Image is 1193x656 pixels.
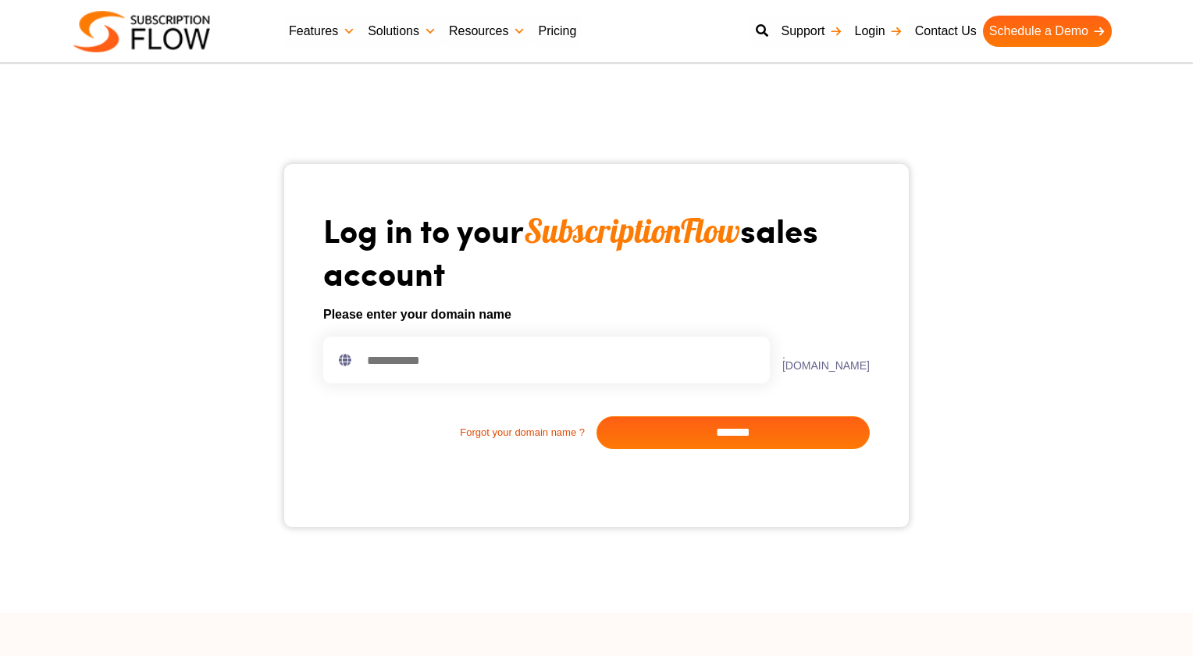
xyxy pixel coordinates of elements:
[323,425,596,440] a: Forgot your domain name ?
[443,16,532,47] a: Resources
[361,16,443,47] a: Solutions
[524,210,740,251] span: SubscriptionFlow
[909,16,983,47] a: Contact Us
[983,16,1112,47] a: Schedule a Demo
[532,16,582,47] a: Pricing
[323,209,870,293] h1: Log in to your sales account
[775,16,848,47] a: Support
[323,305,870,324] h6: Please enter your domain name
[283,16,361,47] a: Features
[849,16,909,47] a: Login
[73,11,210,52] img: Subscriptionflow
[770,349,870,371] label: .[DOMAIN_NAME]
